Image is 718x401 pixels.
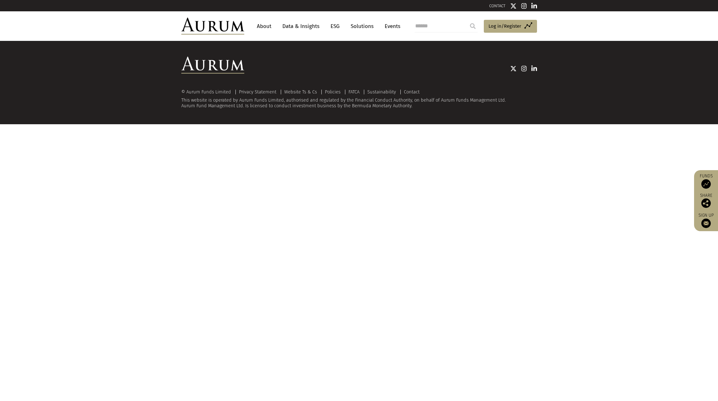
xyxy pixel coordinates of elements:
[181,89,537,109] div: This website is operated by Aurum Funds Limited, authorised and regulated by the Financial Conduc...
[404,89,420,95] a: Contact
[181,90,234,94] div: © Aurum Funds Limited
[325,89,341,95] a: Policies
[284,89,317,95] a: Website Ts & Cs
[348,20,377,32] a: Solutions
[466,20,479,32] input: Submit
[279,20,323,32] a: Data & Insights
[348,89,359,95] a: FATCA
[181,57,244,74] img: Aurum Logo
[327,20,343,32] a: ESG
[521,65,527,72] img: Instagram icon
[484,20,537,33] a: Log in/Register
[521,3,527,9] img: Instagram icon
[531,65,537,72] img: Linkedin icon
[510,3,517,9] img: Twitter icon
[510,65,517,72] img: Twitter icon
[239,89,276,95] a: Privacy Statement
[531,3,537,9] img: Linkedin icon
[181,18,244,35] img: Aurum
[367,89,396,95] a: Sustainability
[489,22,521,30] span: Log in/Register
[489,3,506,8] a: CONTACT
[254,20,274,32] a: About
[382,20,400,32] a: Events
